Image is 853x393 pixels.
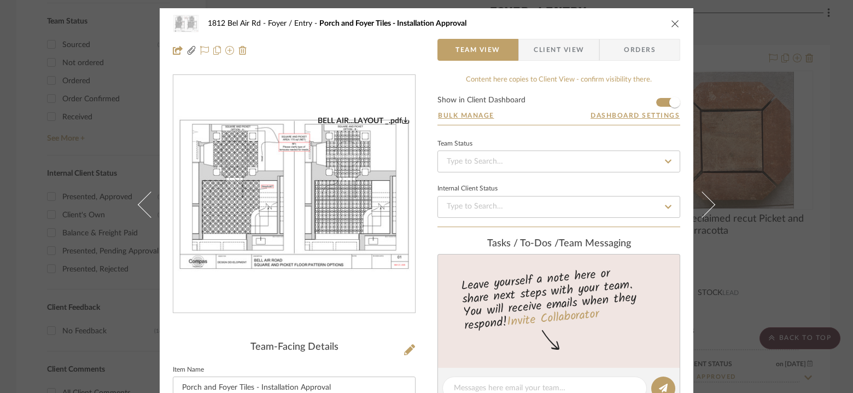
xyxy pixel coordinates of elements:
[173,367,204,373] label: Item Name
[173,116,415,273] div: 0
[208,20,268,27] span: 1812 Bel Air Rd
[670,19,680,28] button: close
[238,46,247,55] img: Remove from project
[173,116,415,273] img: b2a9fd64-52f9-43d8-b56d-0eefd58e8641_436x436.jpg
[437,151,680,172] input: Type to Search…
[318,116,410,126] div: BELL AIR...LAYOUT _.pdf
[319,20,466,27] span: Porch and Foyer Tiles - Installation Approval
[506,305,600,332] a: Invite Collaborator
[590,111,680,120] button: Dashboard Settings
[437,196,680,218] input: Type to Search…
[173,342,416,354] div: Team-Facing Details
[437,74,680,85] div: Content here copies to Client View - confirm visibility there.
[268,20,319,27] span: Foyer / Entry
[437,238,680,250] div: team Messaging
[437,186,498,192] div: Internal Client Status
[437,141,472,147] div: Team Status
[534,39,584,61] span: Client View
[612,39,668,61] span: Orders
[436,262,682,335] div: Leave yourself a note here or share next steps with your team. You will receive emails when they ...
[173,13,199,34] img: b2a9fd64-52f9-43d8-b56d-0eefd58e8641_48x40.jpg
[437,111,495,120] button: Bulk Manage
[455,39,500,61] span: Team View
[487,239,559,248] span: Tasks / To-Dos /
